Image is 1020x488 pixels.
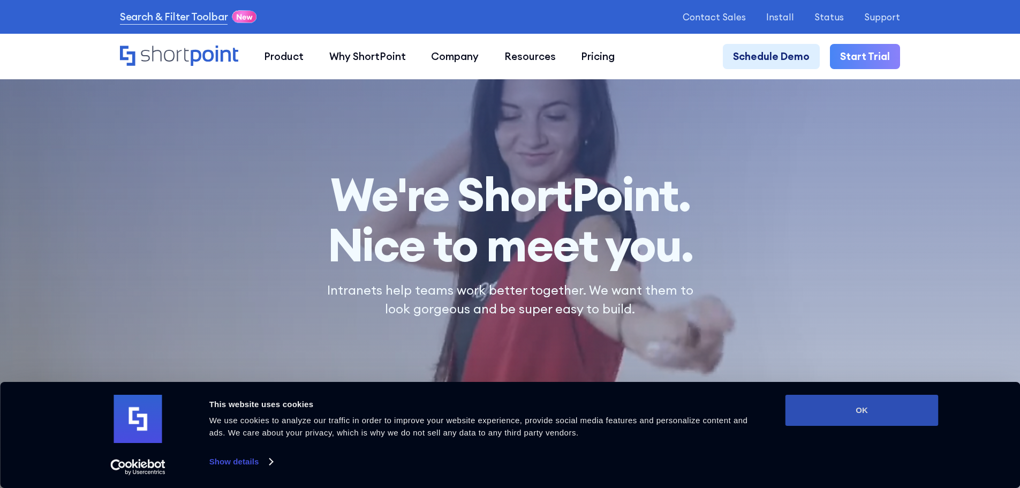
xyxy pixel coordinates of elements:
[814,12,844,22] a: Status
[120,9,228,25] a: Search & Filter Toolbar
[683,12,746,22] a: Contact Sales
[209,454,273,470] a: Show details
[209,398,761,411] div: This website uses cookies
[766,12,794,22] a: Install
[264,49,304,64] div: Product
[569,44,628,70] a: Pricing
[492,44,569,70] a: Resources
[321,169,699,271] h1: Nice to meet you.
[581,49,615,64] div: Pricing
[329,49,406,64] div: Why ShortPoint
[114,395,162,443] img: logo
[316,44,419,70] a: Why ShortPoint
[321,281,699,319] p: Intranets help teams work better together. We want them to look gorgeous and be super easy to build.
[321,169,699,220] span: We're ShortPoint.
[830,44,900,70] a: Start Trial
[504,49,556,64] div: Resources
[723,44,820,70] a: Schedule Demo
[864,12,900,22] a: Support
[120,46,238,67] a: Home
[431,49,479,64] div: Company
[785,395,939,426] button: OK
[251,44,316,70] a: Product
[91,459,185,475] a: Usercentrics Cookiebot - opens in a new window
[209,416,748,437] span: We use cookies to analyze our traffic in order to improve your website experience, provide social...
[418,44,492,70] a: Company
